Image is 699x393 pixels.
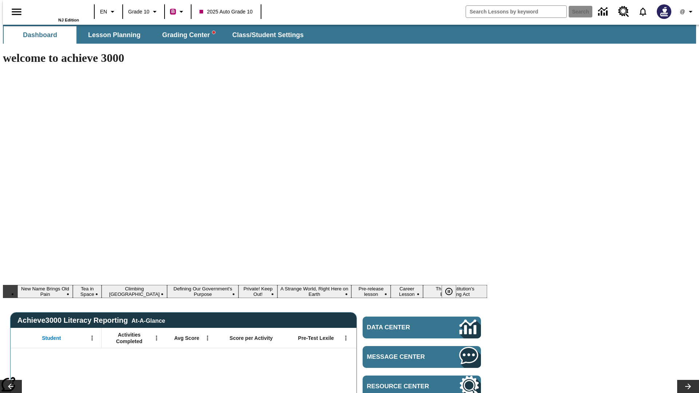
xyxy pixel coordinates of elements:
[367,353,438,361] span: Message Center
[680,8,685,16] span: @
[423,285,487,298] button: Slide 9 The Constitution's Balancing Act
[226,26,309,44] button: Class/Student Settings
[171,7,175,16] span: B
[391,285,423,298] button: Slide 8 Career Lesson
[151,333,162,344] button: Open Menu
[351,285,391,298] button: Slide 7 Pre-release lesson
[17,285,73,298] button: Slide 1 New Name Brings Old Pain
[277,285,351,298] button: Slide 6 A Strange World, Right Here on Earth
[3,51,487,65] h1: welcome to achieve 3000
[363,346,481,368] a: Message Center
[466,6,566,17] input: search field
[633,2,652,21] a: Notifications
[230,335,273,341] span: Score per Activity
[152,26,225,44] button: Grading Center
[363,317,481,338] a: Data Center
[442,285,456,298] button: Pause
[594,2,614,22] a: Data Center
[17,316,165,325] span: Achieve3000 Literacy Reporting
[167,285,239,298] button: Slide 4 Defining Our Government's Purpose
[97,5,120,18] button: Language: EN, Select a language
[652,2,676,21] button: Select a new avatar
[87,333,98,344] button: Open Menu
[677,380,699,393] button: Lesson carousel, Next
[367,383,438,390] span: Resource Center
[32,3,79,18] a: Home
[200,8,252,16] span: 2025 Auto Grade 10
[167,5,189,18] button: Boost Class color is violet red. Change class color
[105,332,153,345] span: Activities Completed
[102,285,167,298] button: Slide 3 Climbing Mount Tai
[23,31,57,39] span: Dashboard
[442,285,463,298] div: Pause
[232,31,304,39] span: Class/Student Settings
[202,333,213,344] button: Open Menu
[4,26,76,44] button: Dashboard
[32,3,79,22] div: Home
[676,5,699,18] button: Profile/Settings
[367,324,435,331] span: Data Center
[128,8,149,16] span: Grade 10
[73,285,102,298] button: Slide 2 Tea in Space
[88,31,141,39] span: Lesson Planning
[78,26,151,44] button: Lesson Planning
[125,5,162,18] button: Grade: Grade 10, Select a grade
[42,335,61,341] span: Student
[162,31,215,39] span: Grading Center
[657,4,671,19] img: Avatar
[3,26,310,44] div: SubNavbar
[131,316,165,324] div: At-A-Glance
[340,333,351,344] button: Open Menu
[614,2,633,21] a: Resource Center, Will open in new tab
[174,335,199,341] span: Avg Score
[3,25,696,44] div: SubNavbar
[212,31,215,34] svg: writing assistant alert
[6,1,27,23] button: Open side menu
[298,335,334,341] span: Pre-Test Lexile
[100,8,107,16] span: EN
[238,285,277,298] button: Slide 5 Private! Keep Out!
[58,18,79,22] span: NJ Edition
